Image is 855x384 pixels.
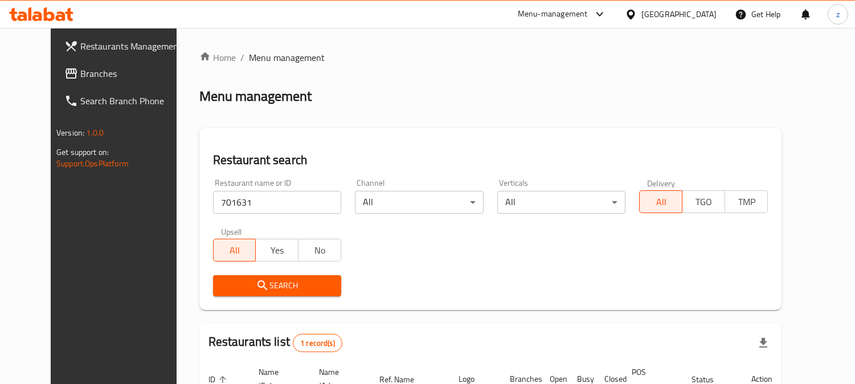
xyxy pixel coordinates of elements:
[641,8,717,21] div: [GEOGRAPHIC_DATA]
[221,227,242,235] label: Upsell
[730,194,763,210] span: TMP
[199,87,312,105] h2: Menu management
[199,51,236,64] a: Home
[355,191,484,214] div: All
[644,194,678,210] span: All
[213,152,768,169] h2: Restaurant search
[208,333,342,352] h2: Restaurants list
[255,239,298,262] button: Yes
[836,8,840,21] span: z
[240,51,244,64] li: /
[56,156,129,171] a: Support.OpsPlatform
[303,242,337,259] span: No
[260,242,294,259] span: Yes
[80,67,185,80] span: Branches
[80,39,185,53] span: Restaurants Management
[750,329,777,357] div: Export file
[213,275,342,296] button: Search
[199,51,782,64] nav: breadcrumb
[518,7,588,21] div: Menu-management
[56,125,84,140] span: Version:
[80,94,185,108] span: Search Branch Phone
[293,338,342,349] span: 1 record(s)
[56,145,109,160] span: Get support on:
[298,239,341,262] button: No
[647,179,676,187] label: Delivery
[687,194,721,210] span: TGO
[249,51,325,64] span: Menu management
[218,242,252,259] span: All
[222,279,333,293] span: Search
[497,191,626,214] div: All
[293,334,342,352] div: Total records count
[682,190,725,213] button: TGO
[55,32,194,60] a: Restaurants Management
[55,60,194,87] a: Branches
[213,191,342,214] input: Search for restaurant name or ID..
[55,87,194,115] a: Search Branch Phone
[725,190,768,213] button: TMP
[639,190,682,213] button: All
[213,239,256,262] button: All
[86,125,104,140] span: 1.0.0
